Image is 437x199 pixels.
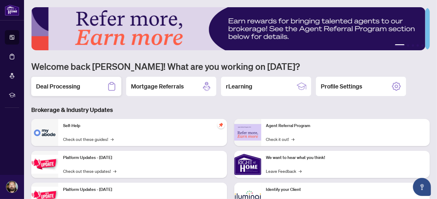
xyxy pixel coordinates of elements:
img: logo [5,5,19,16]
span: → [299,168,302,174]
p: Platform Updates - [DATE] [63,186,222,193]
button: 5 [421,44,424,47]
p: Self-Help [63,123,222,129]
a: Leave Feedback→ [266,168,302,174]
img: Agent Referral Program [234,124,261,141]
h3: Brokerage & Industry Updates [31,106,430,114]
a: Check it out!→ [266,136,295,142]
a: Check out these guides!→ [63,136,114,142]
h2: Profile Settings [321,82,362,91]
img: Slide 0 [31,7,425,50]
h1: Welcome back [PERSON_NAME]! What are you working on [DATE]? [31,61,430,72]
span: → [111,136,114,142]
p: We want to hear what you think! [266,154,425,161]
button: 1 [395,44,405,47]
img: We want to hear what you think! [234,151,261,178]
img: Self-Help [31,119,58,146]
a: Check out these updates!→ [63,168,116,174]
button: 3 [412,44,414,47]
button: 2 [407,44,409,47]
span: → [113,168,116,174]
span: → [292,136,295,142]
p: Platform Updates - [DATE] [63,154,222,161]
h2: rLearning [226,82,252,91]
button: Open asap [413,178,431,196]
button: 4 [417,44,419,47]
img: Platform Updates - July 21, 2025 [31,155,58,174]
span: pushpin [217,121,225,129]
h2: Mortgage Referrals [131,82,184,91]
p: Agent Referral Program [266,123,425,129]
img: Profile Icon [6,181,18,193]
h2: Deal Processing [36,82,80,91]
p: Identify your Client [266,186,425,193]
